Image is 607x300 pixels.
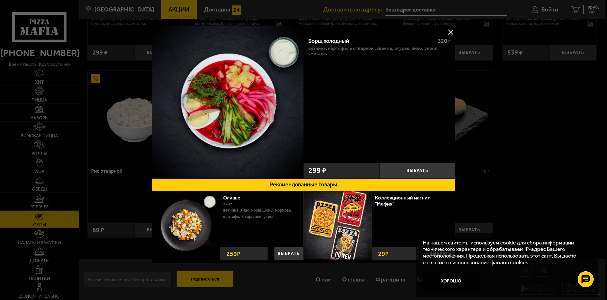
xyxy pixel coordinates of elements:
strong: 259 ₽ [225,247,242,260]
span: 299 ₽ [308,167,326,175]
span: 320 г [438,37,450,44]
strong: 29 ₽ [377,247,390,260]
a: Борщ холодный [152,26,303,178]
p: ветчина, яйцо, корнишоны, морковь, картофель, горошек, укроп. [223,207,298,220]
p: ветчина, картофель отварной , свёкла, огурец, яйцо, укроп, сметана. [308,46,450,56]
button: Хорошо [423,272,480,291]
a: Коллекционный магнит "Мафия" [375,195,430,207]
button: Выбрать [379,163,455,178]
button: Рекомендованные товары [152,178,455,191]
div: Борщ холодный [308,38,432,44]
a: Оливье [223,195,247,201]
img: Борщ холодный [152,26,303,177]
p: На нашем сайте мы используем cookie для сбора информации технического характера и обрабатываем IP... [423,239,589,266]
span: 170 г [223,202,232,206]
button: Выбрать [274,247,303,260]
